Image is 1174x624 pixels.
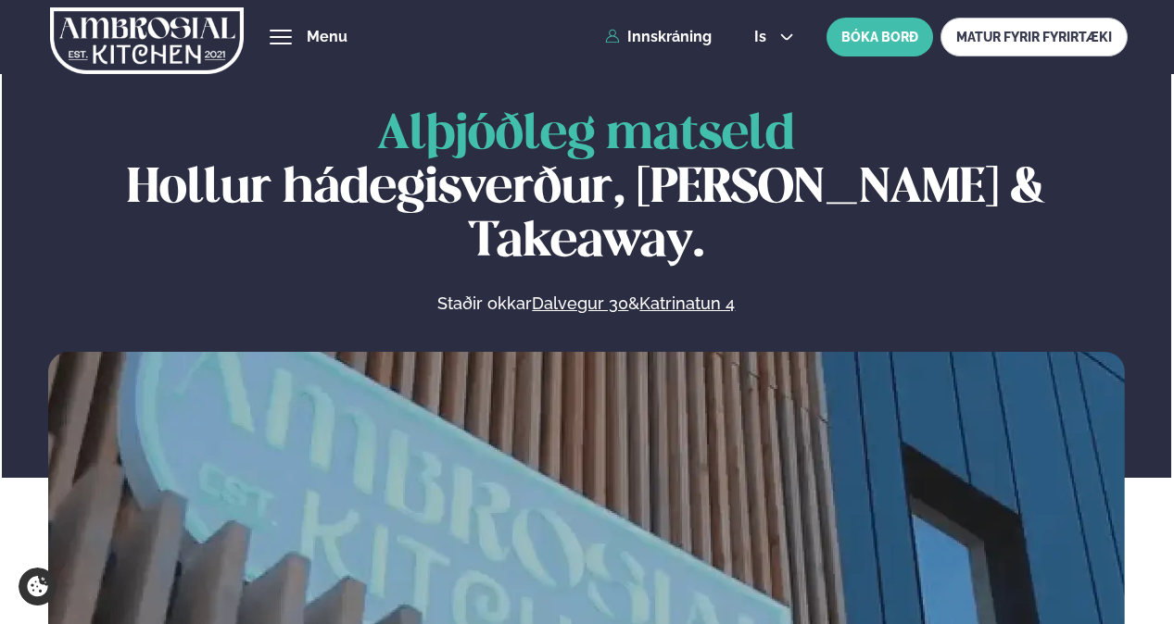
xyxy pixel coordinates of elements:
[236,293,937,315] p: Staðir okkar &
[605,29,712,45] a: Innskráning
[50,3,244,79] img: logo
[48,108,1126,269] h1: Hollur hádegisverður, [PERSON_NAME] & Takeaway.
[940,18,1128,56] a: MATUR FYRIR FYRIRTÆKI
[754,30,772,44] span: is
[532,293,628,315] a: Dalvegur 30
[639,293,735,315] a: Katrinatun 4
[19,568,57,605] a: Cookie settings
[270,26,292,48] button: hamburger
[827,18,933,56] button: BÓKA BORÐ
[739,30,809,44] button: is
[377,112,795,158] span: Alþjóðleg matseld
